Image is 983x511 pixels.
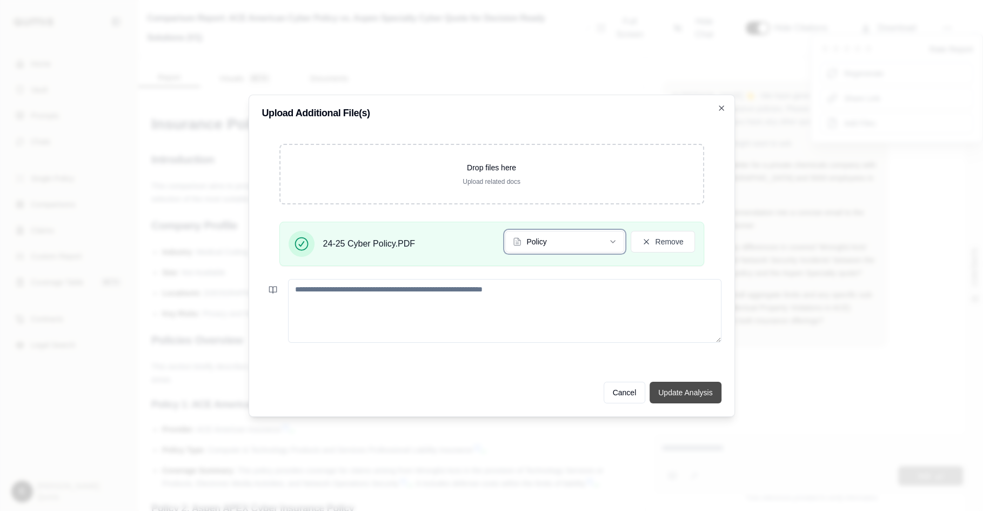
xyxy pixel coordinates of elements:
button: Cancel [604,382,646,403]
button: Remove [631,231,694,253]
p: Drop files here [298,162,686,173]
span: 24-25 Cyber Policy.PDF [323,237,415,250]
p: Upload related docs [298,177,686,186]
h2: Upload Additional File(s) [262,108,721,118]
button: Update Analysis [650,382,721,403]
